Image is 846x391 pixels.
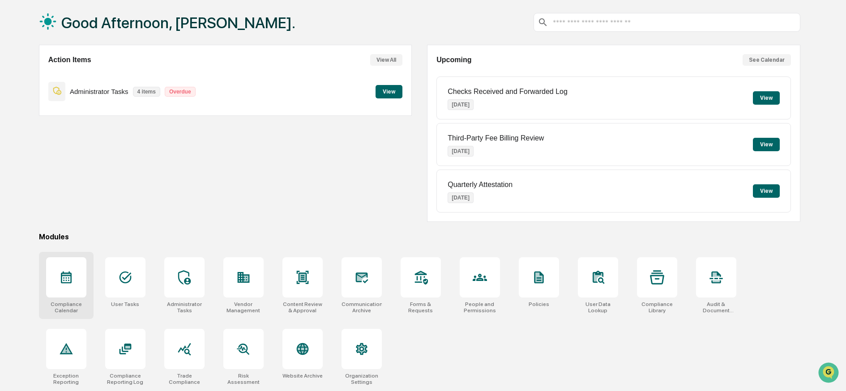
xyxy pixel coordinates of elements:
[30,68,147,77] div: Start new chat
[753,184,780,198] button: View
[74,113,111,122] span: Attestations
[165,87,196,97] p: Overdue
[743,54,791,66] button: See Calendar
[46,373,86,385] div: Exception Reporting
[342,373,382,385] div: Organization Settings
[753,91,780,105] button: View
[817,361,842,386] iframe: Open customer support
[111,301,139,307] div: User Tasks
[448,192,474,203] p: [DATE]
[342,301,382,314] div: Communications Archive
[164,301,205,314] div: Administrator Tasks
[9,68,25,85] img: 1746055101610-c473b297-6a78-478c-a979-82029cc54cd1
[89,152,108,158] span: Pylon
[133,87,160,97] p: 4 items
[696,301,736,314] div: Audit & Document Logs
[223,301,264,314] div: Vendor Management
[39,233,800,241] div: Modules
[152,71,163,82] button: Start new chat
[282,301,323,314] div: Content Review & Approval
[436,56,471,64] h2: Upcoming
[448,181,513,189] p: Quarterly Attestation
[223,373,264,385] div: Risk Assessment
[376,87,402,95] a: View
[18,113,58,122] span: Preclearance
[578,301,618,314] div: User Data Lookup
[164,373,205,385] div: Trade Compliance
[448,99,474,110] p: [DATE]
[282,373,323,379] div: Website Archive
[5,126,60,142] a: 🔎Data Lookup
[5,109,61,125] a: 🖐️Preclearance
[9,131,16,138] div: 🔎
[46,301,86,314] div: Compliance Calendar
[637,301,677,314] div: Compliance Library
[448,146,474,157] p: [DATE]
[460,301,500,314] div: People and Permissions
[61,14,295,32] h1: Good Afternoon, [PERSON_NAME].
[61,109,115,125] a: 🗄️Attestations
[70,88,128,95] p: Administrator Tasks
[529,301,549,307] div: Policies
[9,19,163,33] p: How can we help?
[63,151,108,158] a: Powered byPylon
[370,54,402,66] button: View All
[9,114,16,121] div: 🖐️
[30,77,113,85] div: We're available if you need us!
[105,373,145,385] div: Compliance Reporting Log
[48,56,91,64] h2: Action Items
[376,85,402,98] button: View
[448,88,568,96] p: Checks Received and Forwarded Log
[753,138,780,151] button: View
[401,301,441,314] div: Forms & Requests
[65,114,72,121] div: 🗄️
[18,130,56,139] span: Data Lookup
[448,134,544,142] p: Third-Party Fee Billing Review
